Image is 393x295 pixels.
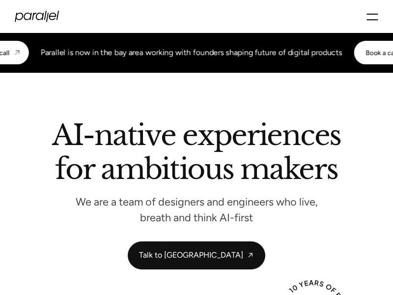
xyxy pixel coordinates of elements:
a: home [15,11,59,22]
h2: AI-native experiences for ambitious makers [10,122,383,186]
div: menu [366,8,378,25]
div: Parallel is now in the bay area working with founders shaping future of digital products [41,47,342,59]
img: CTA arrow image [13,49,21,57]
p: We are a team of designers and engineers who live, breath and think AI-first [59,198,334,221]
